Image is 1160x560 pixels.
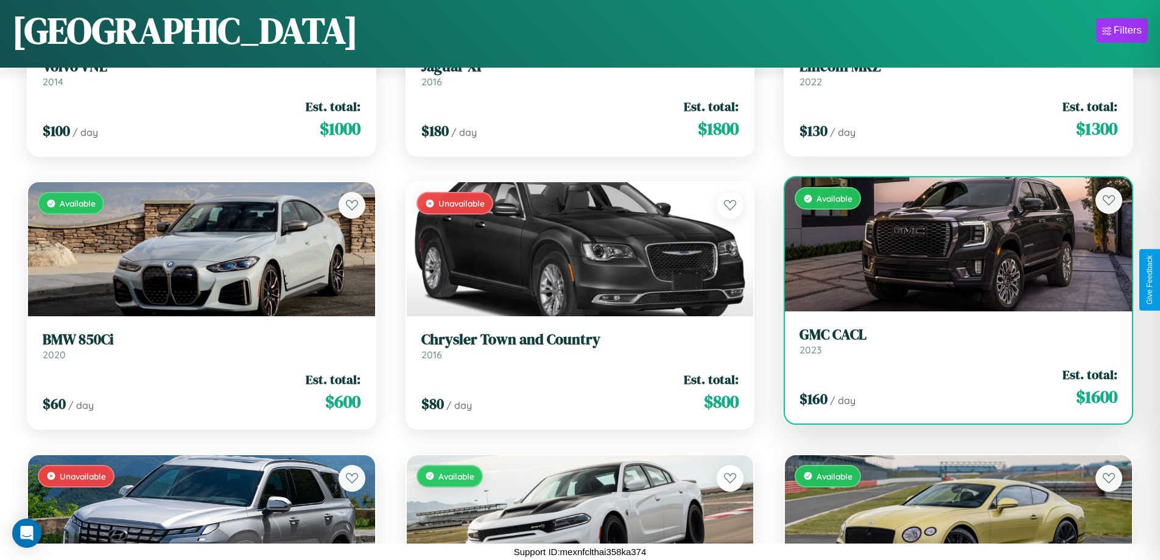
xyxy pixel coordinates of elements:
span: / day [830,126,856,138]
span: Est. total: [684,370,739,388]
span: $ 1600 [1076,385,1117,409]
span: Est. total: [306,370,360,388]
span: $ 160 [800,389,828,409]
a: GMC CACL2023 [800,326,1117,356]
span: $ 1000 [320,116,360,141]
h3: BMW 850Ci [43,331,360,349]
span: $ 1300 [1076,116,1117,141]
a: Lincoln MKZ2022 [800,58,1117,88]
span: Est. total: [1063,97,1117,115]
span: Unavailable [60,471,106,481]
span: 2016 [421,76,442,88]
span: Available [60,198,96,208]
span: $ 180 [421,121,449,141]
span: 2023 [800,344,821,356]
a: Chrysler Town and Country2016 [421,331,739,361]
span: / day [68,399,94,411]
span: Unavailable [438,198,485,208]
span: Available [817,193,852,204]
h3: Chrysler Town and Country [421,331,739,349]
span: Est. total: [1063,366,1117,383]
div: Open Intercom Messenger [12,519,41,548]
button: Filters [1096,18,1148,43]
span: Est. total: [306,97,360,115]
span: 2016 [421,349,442,361]
span: 2022 [800,76,822,88]
span: $ 1800 [698,116,739,141]
a: BMW 850Ci2020 [43,331,360,361]
span: Available [438,471,474,481]
span: $ 60 [43,394,66,414]
a: Jaguar XF2016 [421,58,739,88]
span: $ 80 [421,394,444,414]
span: $ 130 [800,121,828,141]
span: / day [446,399,472,411]
div: Filters [1114,24,1142,37]
span: $ 100 [43,121,70,141]
span: / day [830,394,856,406]
span: / day [451,126,477,138]
p: Support ID: mexnfclthai358ka374 [514,544,647,560]
h3: GMC CACL [800,326,1117,344]
span: / day [72,126,98,138]
span: $ 800 [704,389,739,414]
span: 2014 [43,76,63,88]
span: 2020 [43,349,66,361]
span: Available [817,471,852,481]
span: Est. total: [684,97,739,115]
h1: [GEOGRAPHIC_DATA] [12,5,358,55]
span: $ 600 [325,389,360,414]
a: Volvo VNL2014 [43,58,360,88]
div: Give Feedback [1145,255,1154,305]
